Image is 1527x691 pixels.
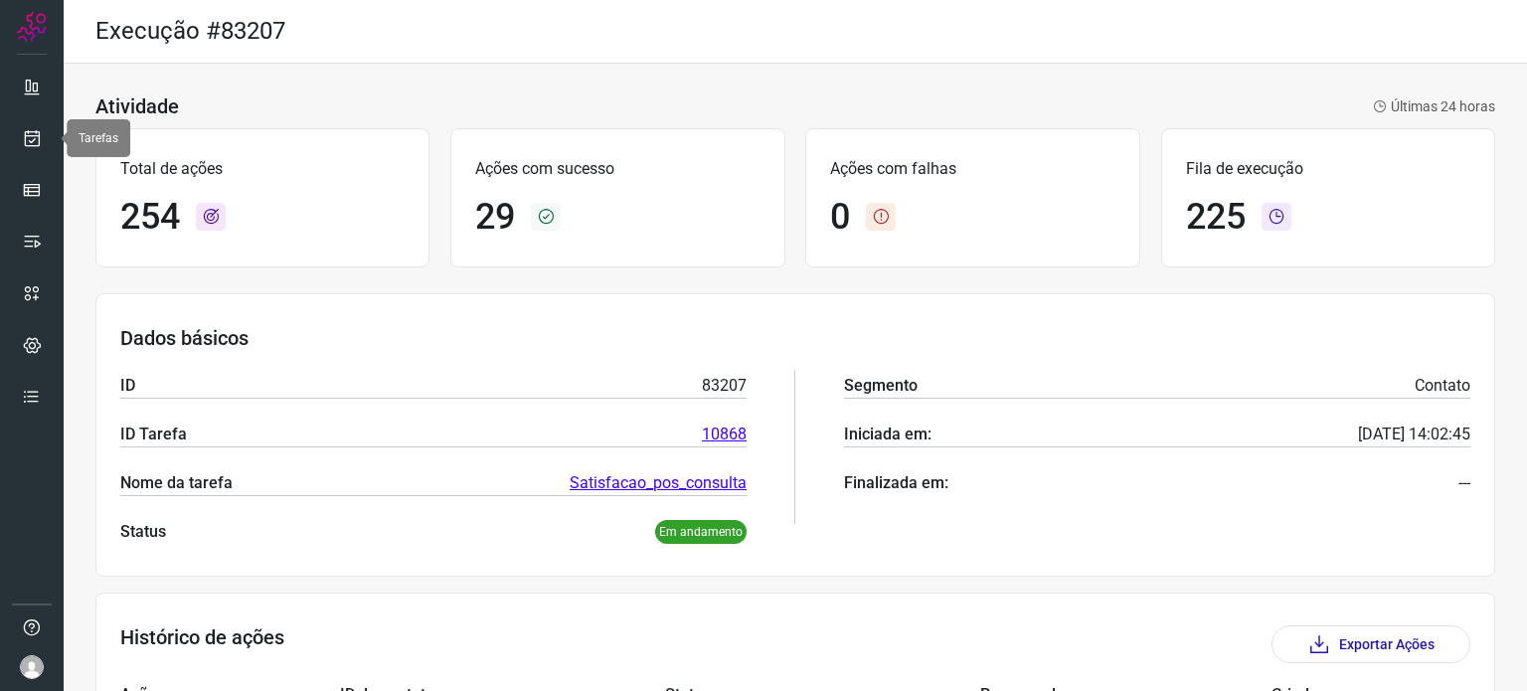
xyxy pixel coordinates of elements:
[79,131,118,145] span: Tarefas
[120,520,166,544] p: Status
[120,471,233,495] p: Nome da tarefa
[1358,423,1470,446] p: [DATE] 14:02:45
[17,12,47,42] img: Logo
[1373,96,1495,117] p: Últimas 24 horas
[95,17,285,46] h2: Execução #83207
[702,423,747,446] a: 10868
[1415,374,1470,398] p: Contato
[120,625,284,663] h3: Histórico de ações
[702,374,747,398] p: 83207
[95,94,179,118] h3: Atividade
[475,196,515,239] h1: 29
[120,326,1470,350] h3: Dados básicos
[830,157,1114,181] p: Ações com falhas
[1186,157,1470,181] p: Fila de execução
[830,196,850,239] h1: 0
[1186,196,1246,239] h1: 225
[120,423,187,446] p: ID Tarefa
[120,157,405,181] p: Total de ações
[844,471,948,495] p: Finalizada em:
[20,655,44,679] img: avatar-user-boy.jpg
[570,471,747,495] a: Satisfacao_pos_consulta
[1458,471,1470,495] p: ---
[120,374,135,398] p: ID
[844,423,932,446] p: Iniciada em:
[475,157,760,181] p: Ações com sucesso
[844,374,918,398] p: Segmento
[120,196,180,239] h1: 254
[655,520,747,544] p: Em andamento
[1272,625,1470,663] button: Exportar Ações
